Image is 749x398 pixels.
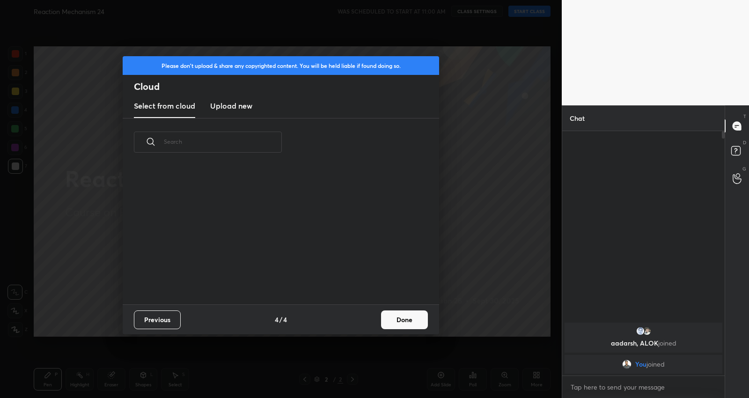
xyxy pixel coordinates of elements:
[642,326,652,336] img: 8bde531fbe72457481133210b67649f5.jpg
[134,81,439,93] h2: Cloud
[658,339,676,347] span: joined
[381,310,428,329] button: Done
[134,310,181,329] button: Previous
[742,165,746,172] p: G
[164,122,282,162] input: Search
[275,315,279,324] h4: 4
[123,56,439,75] div: Please don't upload & share any copyrighted content. You will be held liable if found doing so.
[123,163,428,304] div: grid
[636,326,645,336] img: d3db9a2d7c274c2783d75a0cdb45ee29.jpg
[743,139,746,146] p: D
[562,106,592,131] p: Chat
[622,360,632,369] img: e5c6b02f252e48818ca969f1ceb0ca82.jpg
[134,100,195,111] h3: Select from cloud
[743,113,746,120] p: T
[635,361,646,368] span: You
[562,321,725,376] div: grid
[283,315,287,324] h4: 4
[210,100,252,111] h3: Upload new
[279,315,282,324] h4: /
[646,361,665,368] span: joined
[570,339,717,347] p: aadarsh, ALOK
